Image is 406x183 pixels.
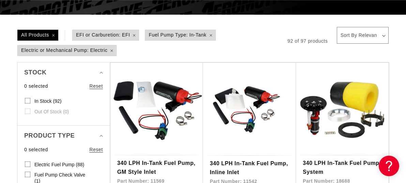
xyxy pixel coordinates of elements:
[18,30,58,40] span: All Products
[34,109,69,115] span: Out of stock (0)
[34,161,84,168] span: Electric Fuel Pump (88)
[24,126,103,146] summary: Product type (0 selected)
[145,30,216,40] a: Fuel Pump Type: In-Tank
[24,146,48,153] span: 0 selected
[73,30,139,40] span: EFI or Carburetion: EFI
[18,45,116,56] span: Electric or Mechanical Pump: Electric
[17,30,72,40] a: All Products
[89,82,103,90] a: Reset
[17,45,117,56] a: Electric or Mechanical Pump: Electric
[89,146,103,153] a: Reset
[303,159,382,176] a: 340 LPH In-Tank Fuel Pump System
[72,30,140,40] a: EFI or Carburetion: EFI
[24,131,75,141] span: Product type
[24,82,48,90] span: 0 selected
[24,62,103,83] summary: Stock (0 selected)
[145,30,215,40] span: Fuel Pump Type: In-Tank
[117,159,196,176] a: 340 LPH In-Tank Fuel Pump, GM Style Inlet
[287,38,328,44] span: 92 of 97 products
[24,68,47,78] span: Stock
[34,98,61,104] span: In stock (92)
[210,159,289,177] a: 340 LPH In-Tank Fuel Pump, Inline Inlet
